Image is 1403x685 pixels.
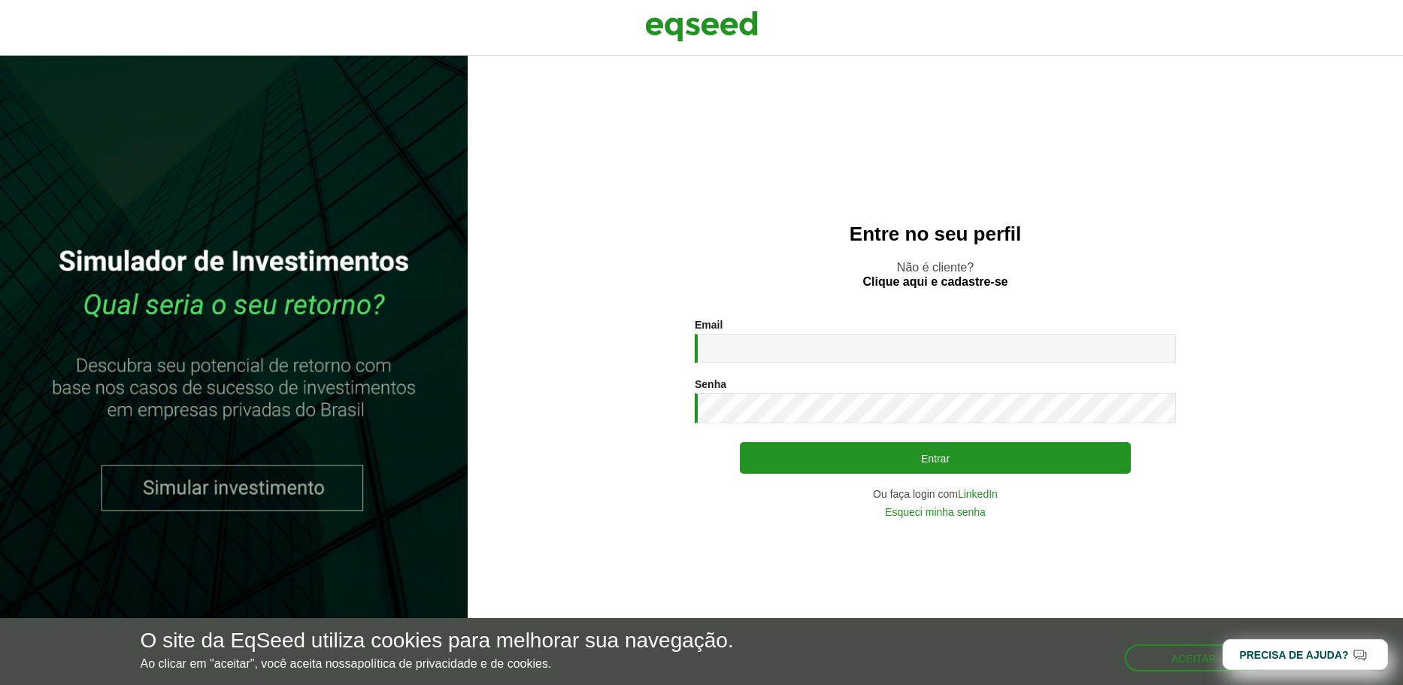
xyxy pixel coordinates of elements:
[498,223,1373,245] h2: Entre no seu perfil
[695,379,726,389] label: Senha
[1125,644,1263,671] button: Aceitar
[141,629,734,653] h5: O site da EqSeed utiliza cookies para melhorar sua navegação.
[141,656,734,671] p: Ao clicar em "aceitar", você aceita nossa .
[863,276,1008,288] a: Clique aqui e cadastre-se
[958,489,998,499] a: LinkedIn
[645,8,758,45] img: EqSeed Logo
[498,260,1373,289] p: Não é cliente?
[740,442,1131,474] button: Entrar
[695,489,1176,499] div: Ou faça login com
[357,658,548,670] a: política de privacidade e de cookies
[885,507,986,517] a: Esqueci minha senha
[695,320,723,330] label: Email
